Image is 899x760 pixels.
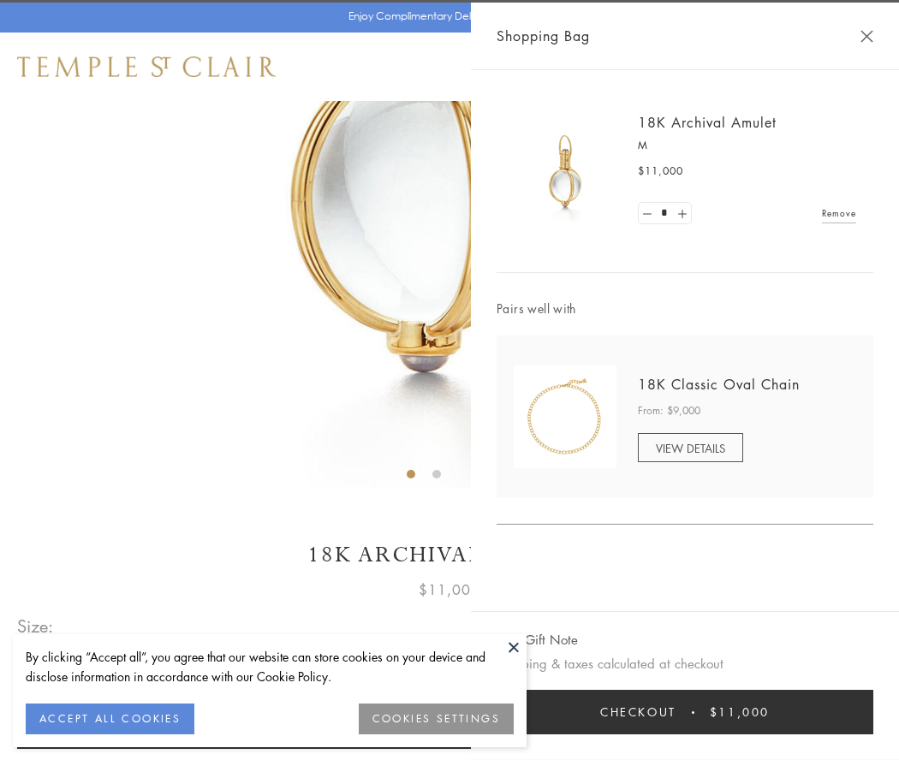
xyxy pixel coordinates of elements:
[359,704,514,734] button: COOKIES SETTINGS
[860,30,873,43] button: Close Shopping Bag
[17,540,882,570] h1: 18K Archival Amulet
[419,579,480,601] span: $11,000
[638,137,856,154] p: M
[497,25,590,47] span: Shopping Bag
[638,113,777,132] a: 18K Archival Amulet
[514,120,616,223] img: 18K Archival Amulet
[497,629,578,650] button: Add Gift Note
[638,402,700,419] span: From: $9,000
[17,56,276,77] img: Temple St. Clair
[348,8,543,25] p: Enjoy Complimentary Delivery & Returns
[497,299,873,318] span: Pairs well with
[656,440,725,456] span: VIEW DETAILS
[497,690,873,734] button: Checkout $11,000
[600,703,676,721] span: Checkout
[497,653,873,674] p: Shipping & taxes calculated at checkout
[638,375,800,394] a: 18K Classic Oval Chain
[710,703,770,721] span: $11,000
[26,704,194,734] button: ACCEPT ALL COOKIES
[17,612,55,640] span: Size:
[638,433,743,462] a: VIEW DETAILS
[673,203,690,224] a: Set quantity to 2
[639,203,656,224] a: Set quantity to 0
[638,163,683,180] span: $11,000
[514,365,616,468] img: N88865-OV18
[26,647,514,686] div: By clicking “Accept all”, you agree that our website can store cookies on your device and disclos...
[822,204,856,223] a: Remove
